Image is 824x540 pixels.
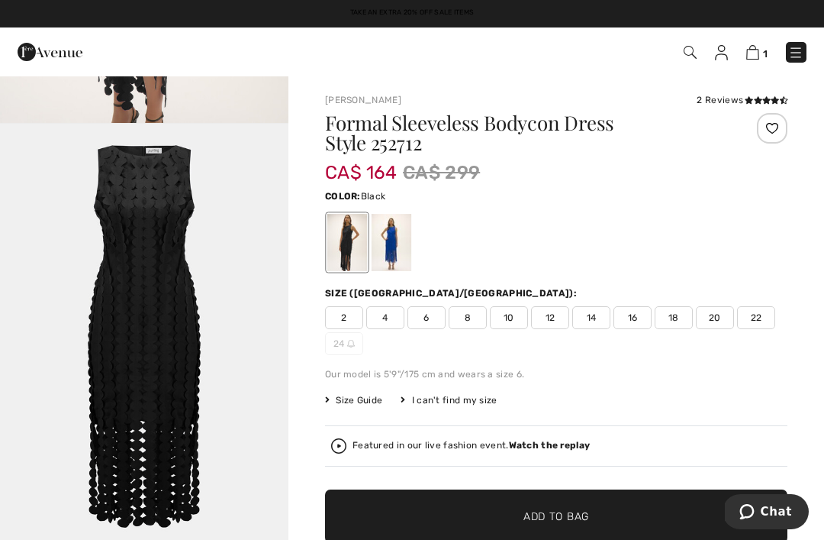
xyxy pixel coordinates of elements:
[327,214,367,271] div: Black
[350,8,475,16] a: Take an Extra 20% Off Sale Items
[715,45,728,60] img: My Info
[18,37,82,67] img: 1ère Avenue
[746,43,768,61] a: 1
[325,332,363,355] span: 24
[763,48,768,60] span: 1
[372,214,411,271] div: Royal Sapphire 163
[613,306,652,329] span: 16
[746,45,759,60] img: Shopping Bag
[352,441,590,451] div: Featured in our live fashion event.
[655,306,693,329] span: 18
[572,306,610,329] span: 14
[490,306,528,329] span: 10
[403,159,480,186] span: CA$ 299
[18,44,82,58] a: 1ère Avenue
[325,286,580,300] div: Size ([GEOGRAPHIC_DATA]/[GEOGRAPHIC_DATA]):
[361,191,386,202] span: Black
[531,306,569,329] span: 12
[737,306,775,329] span: 22
[523,509,589,525] span: Add to Bag
[347,340,355,348] img: ring-m.svg
[725,494,809,532] iframe: Opens a widget where you can chat to one of our agents
[696,306,734,329] span: 20
[325,393,382,407] span: Size Guide
[325,147,397,183] span: CA$ 164
[449,306,487,329] span: 8
[325,113,710,153] h1: Formal Sleeveless Bodycon Dress Style 252712
[788,45,803,60] img: Menu
[509,440,591,451] strong: Watch the replay
[325,306,363,329] span: 2
[325,95,401,105] a: [PERSON_NAME]
[331,438,346,454] img: Watch the replay
[366,306,404,329] span: 4
[325,191,361,202] span: Color:
[407,306,446,329] span: 6
[325,367,787,381] div: Our model is 5'9"/175 cm and wears a size 6.
[401,393,497,407] div: I can't find my size
[684,46,697,59] img: Search
[697,93,787,107] div: 2 Reviews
